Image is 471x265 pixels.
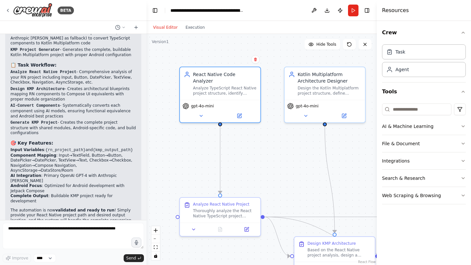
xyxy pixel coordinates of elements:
button: toggle interactivity [151,252,160,260]
button: File & Document [382,135,466,152]
button: zoom out [151,235,160,243]
code: Generate KMP Project [10,120,58,125]
span: gpt-4o-mini [191,103,214,109]
strong: AI Integration [10,173,41,178]
div: Crew [382,42,466,82]
button: Visual Editor [149,23,182,31]
p: - Creates architectural blueprints mapping RN components to Compose UI equivalents with proper mo... [10,86,136,102]
button: Integrations [382,152,466,169]
div: Tools [382,101,466,210]
span: gpt-4o-mini [296,103,319,109]
code: AI-Powered Code Converter [10,31,69,35]
button: Click to speak your automation idea [131,238,141,247]
li: : and [10,148,136,153]
code: KMP Project Generator [10,48,60,52]
div: React Native Code Analyzer [193,71,256,84]
button: Open in side panel [235,226,258,233]
g: Edge from a3336841-2252-48fc-a32b-a2bf1169fded to ae9f78da-53cf-48f0-a83c-9646a16bb9ab [322,126,338,233]
button: Crew [382,23,466,42]
div: React Flow controls [151,226,160,260]
img: Logo [13,3,52,18]
strong: Component Mapping [10,153,56,158]
code: {kmp_output_path} [93,148,133,152]
span: Improve [12,256,28,261]
div: Agent [395,66,409,73]
div: Analyze TypeScript React Native project structure, identify components, navigation patterns, stat... [193,86,256,96]
div: Kotlin Multiplatform Architecture Designer [298,71,361,84]
code: AI-Convert Components [10,103,60,108]
strong: 🎯 Key Features: [10,140,53,146]
li: : Primary OpenAI GPT-4 with Anthropic [PERSON_NAME] [10,173,136,183]
p: - Comprehensive analysis of your RN project including Input, Button, DatePicker, TextView, Checkb... [10,70,136,85]
div: Analyze React Native Project [193,202,249,207]
strong: validated and ready to run [55,208,114,212]
strong: Input Variables [10,148,44,152]
div: Kotlin Multiplatform Architecture DesignerDesign the Kotlin Multiplatform project structure, defi... [284,67,366,123]
span: Hide Tools [316,42,336,47]
button: Improve [3,254,31,262]
button: Hide Tools [305,39,340,50]
strong: Complete Output [10,194,48,198]
button: Send [124,254,144,262]
button: Execution [182,23,209,31]
div: React Native Code AnalyzerAnalyze TypeScript React Native project structure, identify components,... [179,67,261,123]
div: Task [395,49,405,55]
li: : Optimized for Android development with Jetpack Compose [10,183,136,194]
button: AI & Machine Learning [382,118,466,135]
button: Hide left sidebar [150,6,160,15]
div: Based on the React Native project analysis, design a comprehensive Kotlin Multiplatform architect... [307,247,371,258]
p: The automation is now ! Simply provide your React Native project path and desired output location... [10,208,136,233]
button: Switch to previous chat [113,23,128,31]
button: fit view [151,243,160,252]
code: Analyze React Native Project [10,70,77,74]
g: Edge from 1fcce31f-d5cd-4993-811b-bb98825033f9 to 1200cdce-609f-4293-a4ad-4d347ff0888e [217,120,223,194]
a: React Flow attribution [358,260,376,264]
button: Delete node [251,55,260,64]
li: : Input→TextField, Button→Button, DatePicker→DatePicker, TextView→Text, Checkbox→Checkbox, Naviga... [10,153,136,173]
code: {rn_project_path} [45,148,85,152]
button: Open in side panel [325,112,362,120]
button: Start a new chat [131,23,141,31]
span: Send [126,256,136,261]
button: Web Scraping & Browsing [382,187,466,204]
strong: 📋 Task Workflow: [10,62,57,68]
button: Open in side panel [221,112,258,120]
strong: Android Focus [10,183,42,188]
button: zoom in [151,226,160,235]
code: Design KMP Architecture [10,87,65,91]
h4: Resources [382,7,409,14]
button: Tools [382,83,466,101]
button: No output available [206,226,234,233]
p: - Utilizes OpenAI GPT-4 (with Anthropic [PERSON_NAME] as fallback) to convert TypeScript componen... [10,30,136,46]
p: - Generates the complete, buildable Kotlin Multiplatform project with proper Android configuration [10,47,136,58]
button: Search & Research [382,170,466,187]
div: Thoroughly analyze the React Native TypeScript project located at {rn_project_path}. Identify and... [193,208,256,219]
div: Version 1 [152,39,169,44]
p: - Systematically converts each component using AI models, ensuring functional equivalence and And... [10,103,136,119]
nav: breadcrumb [170,7,244,14]
div: Analyze React Native ProjectThoroughly analyze the React Native TypeScript project located at {rn... [179,197,261,237]
li: : Buildable KMP project ready for development [10,194,136,204]
button: Hide right sidebar [362,6,372,15]
g: Edge from 1200cdce-609f-4293-a4ad-4d347ff0888e to ae9f78da-53cf-48f0-a83c-9646a16bb9ab [265,214,290,259]
p: - Creates the complete project structure with shared modules, Android-specific code, and build co... [10,120,136,136]
div: Design the Kotlin Multiplatform project structure, define component mappings from React Native to... [298,86,361,96]
div: BETA [58,7,74,14]
div: Design KMP Architecture [307,241,356,246]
